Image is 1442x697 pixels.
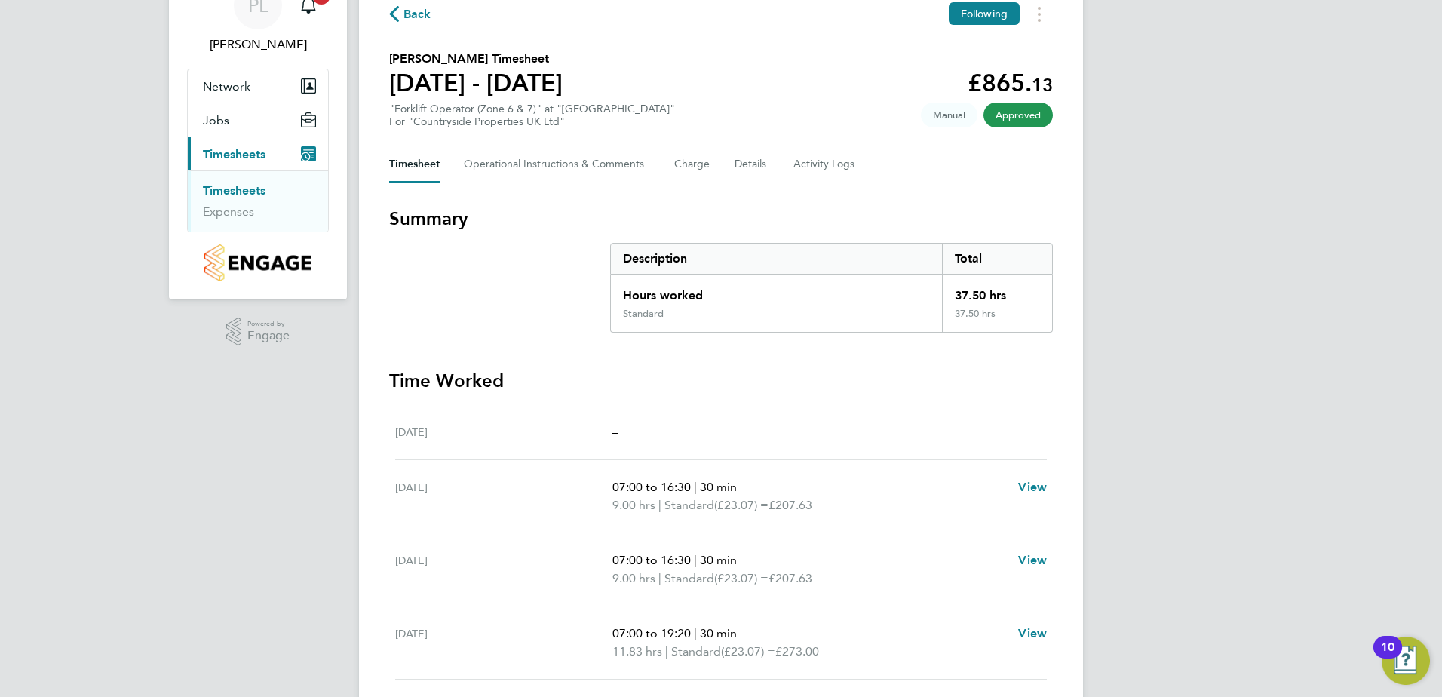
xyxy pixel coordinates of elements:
[612,553,691,567] span: 07:00 to 16:30
[1018,553,1047,567] span: View
[694,553,697,567] span: |
[395,625,612,661] div: [DATE]
[247,318,290,330] span: Powered by
[735,146,769,183] button: Details
[395,551,612,588] div: [DATE]
[700,480,737,494] span: 30 min
[1018,480,1047,494] span: View
[700,626,737,640] span: 30 min
[612,644,662,659] span: 11.83 hrs
[694,626,697,640] span: |
[389,207,1053,231] h3: Summary
[188,137,328,170] button: Timesheets
[714,498,769,512] span: (£23.07) =
[769,571,812,585] span: £207.63
[203,204,254,219] a: Expenses
[611,275,942,308] div: Hours worked
[658,571,661,585] span: |
[203,113,229,127] span: Jobs
[721,644,775,659] span: (£23.07) =
[611,244,942,274] div: Description
[942,308,1052,332] div: 37.50 hrs
[612,498,655,512] span: 9.00 hrs
[203,183,265,198] a: Timesheets
[1018,551,1047,570] a: View
[1382,637,1430,685] button: Open Resource Center, 10 new notifications
[187,35,329,54] span: Peter Lake
[612,626,691,640] span: 07:00 to 19:20
[612,480,691,494] span: 07:00 to 16:30
[664,496,714,514] span: Standard
[674,146,710,183] button: Charge
[389,68,563,98] h1: [DATE] - [DATE]
[793,146,857,183] button: Activity Logs
[769,498,812,512] span: £207.63
[623,308,664,320] div: Standard
[203,147,265,161] span: Timesheets
[203,79,250,94] span: Network
[188,103,328,137] button: Jobs
[464,146,650,183] button: Operational Instructions & Comments
[1018,478,1047,496] a: View
[671,643,721,661] span: Standard
[921,103,977,127] span: This timesheet was manually created.
[942,244,1052,274] div: Total
[949,2,1020,25] button: Following
[226,318,290,346] a: Powered byEngage
[395,423,612,441] div: [DATE]
[612,425,618,439] span: –
[395,478,612,514] div: [DATE]
[610,243,1053,333] div: Summary
[1026,2,1053,26] button: Timesheets Menu
[942,275,1052,308] div: 37.50 hrs
[714,571,769,585] span: (£23.07) =
[1381,647,1394,667] div: 10
[665,644,668,659] span: |
[700,553,737,567] span: 30 min
[389,103,675,128] div: "Forklift Operator (Zone 6 & 7)" at "[GEOGRAPHIC_DATA]"
[247,330,290,342] span: Engage
[1018,625,1047,643] a: View
[1032,74,1053,96] span: 13
[389,50,563,68] h2: [PERSON_NAME] Timesheet
[658,498,661,512] span: |
[983,103,1053,127] span: This timesheet has been approved.
[664,570,714,588] span: Standard
[187,244,329,281] a: Go to home page
[389,115,675,128] div: For "Countryside Properties UK Ltd"
[612,571,655,585] span: 9.00 hrs
[188,69,328,103] button: Network
[968,69,1053,97] app-decimal: £865.
[188,170,328,232] div: Timesheets
[775,644,819,659] span: £273.00
[961,7,1008,20] span: Following
[389,146,440,183] button: Timesheet
[1018,626,1047,640] span: View
[403,5,431,23] span: Back
[204,244,311,281] img: countryside-properties-logo-retina.png
[694,480,697,494] span: |
[389,5,431,23] button: Back
[389,369,1053,393] h3: Time Worked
